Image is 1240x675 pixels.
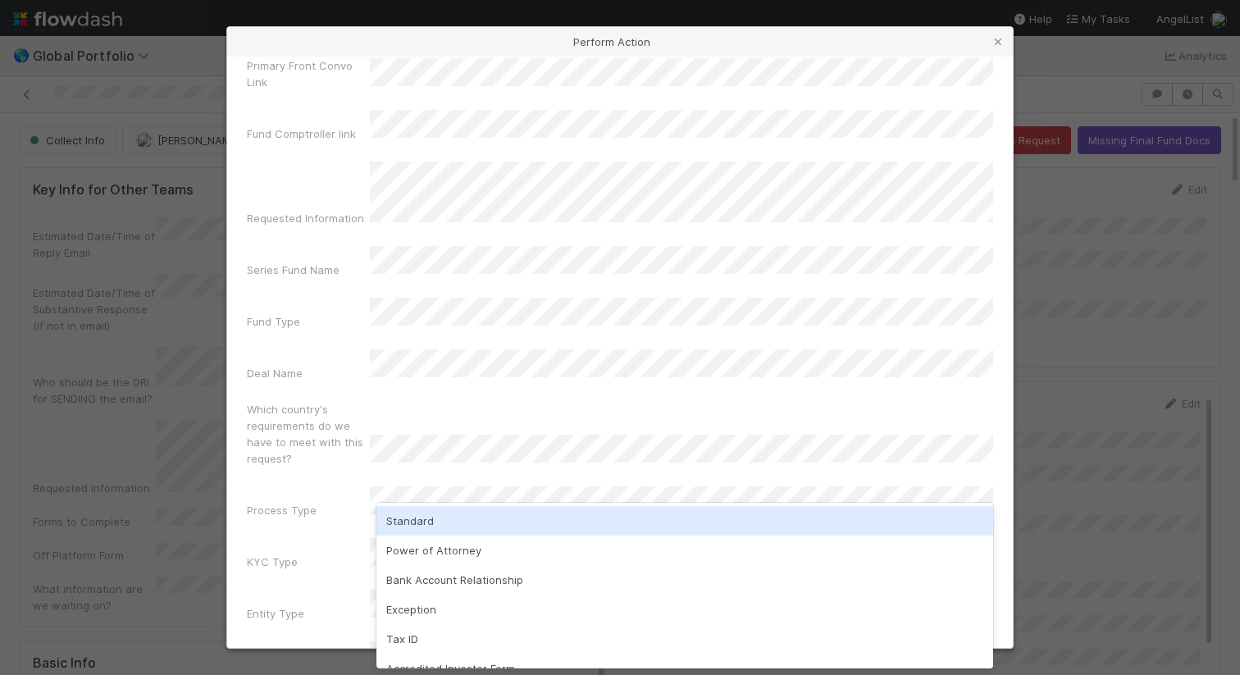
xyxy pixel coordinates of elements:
label: Series Fund Name [247,262,340,278]
label: Primary Front Convo Link [247,57,370,90]
div: Standard [376,506,993,536]
label: Requested Information [247,210,364,226]
label: KYC Type [247,554,298,570]
label: Fund Comptroller link [247,125,356,142]
div: Tax ID [376,624,993,654]
label: Fund Type [247,313,300,330]
label: Which country's requirements do we have to meet with this request? [247,401,370,467]
div: Power of Attorney [376,536,993,565]
label: Process Type [247,502,317,518]
label: Entity Type [247,605,304,622]
div: Exception [376,595,993,624]
div: Perform Action [227,27,1013,57]
div: Bank Account Relationship [376,565,993,595]
label: Deal Name [247,365,303,381]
